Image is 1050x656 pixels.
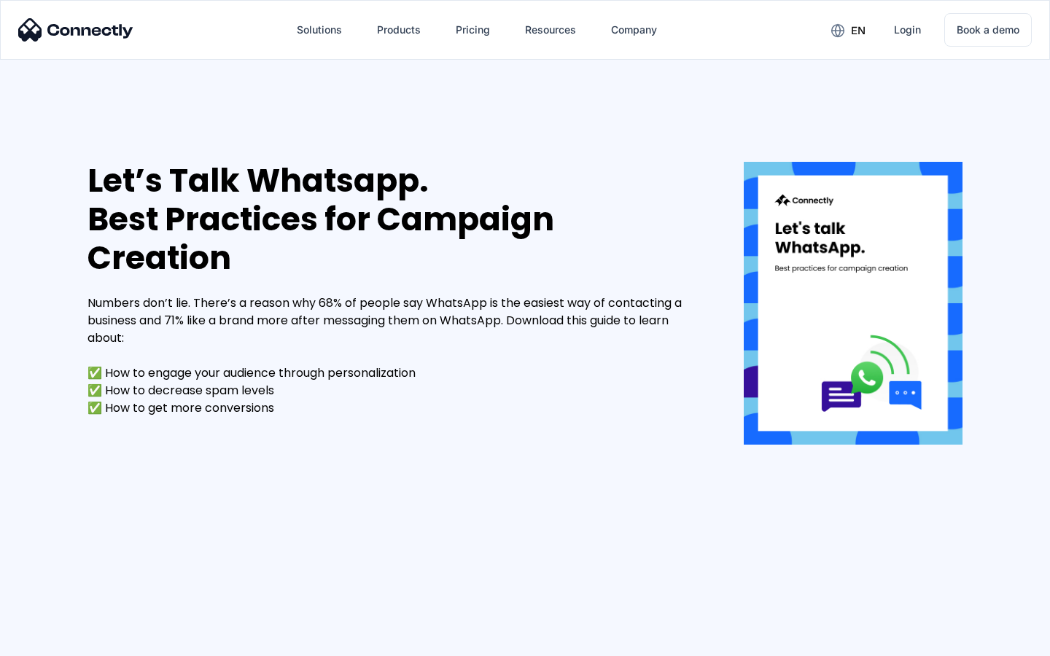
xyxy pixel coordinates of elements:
div: Pricing [456,20,490,40]
div: Company [611,20,657,40]
div: Login [894,20,921,40]
div: Let’s Talk Whatsapp. Best Practices for Campaign Creation [87,162,700,277]
ul: Language list [29,630,87,651]
img: Connectly Logo [18,18,133,42]
div: Products [377,20,421,40]
div: Resources [525,20,576,40]
a: Login [882,12,933,47]
div: Solutions [297,20,342,40]
a: Pricing [444,12,502,47]
a: Book a demo [944,13,1032,47]
div: en [851,20,866,41]
aside: Language selected: English [15,630,87,651]
div: Numbers don’t lie. There’s a reason why 68% of people say WhatsApp is the easiest way of contacti... [87,294,700,417]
